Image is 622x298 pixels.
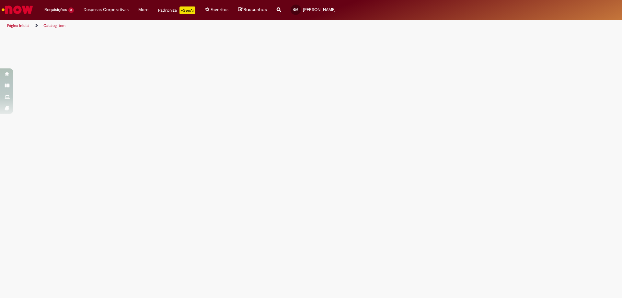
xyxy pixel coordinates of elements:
[293,7,298,12] span: GM
[5,20,410,32] ul: Trilhas de página
[43,23,65,28] a: Catalog Item
[303,7,336,12] span: [PERSON_NAME]
[84,6,129,13] span: Despesas Corporativas
[158,6,195,14] div: Padroniza
[44,6,67,13] span: Requisições
[179,6,195,14] p: +GenAi
[68,7,74,13] span: 3
[211,6,228,13] span: Favoritos
[7,23,29,28] a: Página inicial
[138,6,148,13] span: More
[1,3,34,16] img: ServiceNow
[244,6,267,13] span: Rascunhos
[238,7,267,13] a: Rascunhos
